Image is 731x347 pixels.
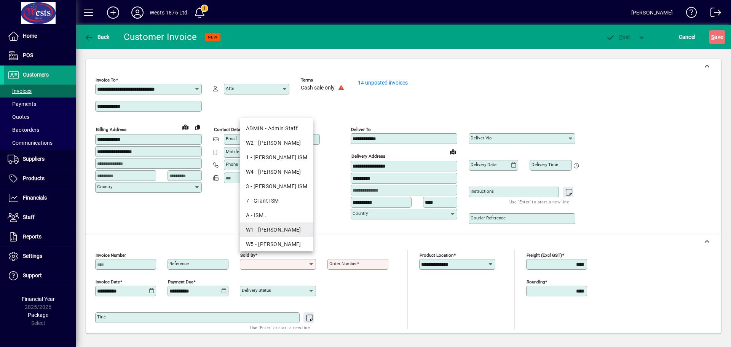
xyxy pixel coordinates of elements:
mat-label: Sold by [240,253,255,258]
a: Invoices [4,85,76,98]
span: Package [28,312,48,318]
a: View on map [179,121,192,133]
mat-option: W4 - Craig [240,165,313,179]
mat-label: Phone [226,162,238,167]
mat-label: Courier Reference [471,215,506,221]
span: S [711,34,714,40]
mat-label: Delivery date [471,162,496,167]
mat-label: Invoice number [96,253,126,258]
div: W1 - [PERSON_NAME] [246,226,307,234]
mat-label: Delivery time [531,162,558,167]
span: Home [23,33,37,39]
mat-label: Mobile [226,149,239,154]
button: Cancel [677,30,697,44]
span: Backorders [8,127,39,133]
mat-option: ADMIN - Admin Staff [240,121,313,136]
button: Post [602,30,634,44]
mat-option: W1 - Judy [240,222,313,237]
a: Products [4,169,76,188]
span: Financial Year [22,296,55,302]
span: Support [23,272,42,278]
div: [PERSON_NAME] [631,6,673,19]
span: P [619,34,622,40]
span: Reports [23,233,41,240]
mat-label: Invoice date [96,279,120,285]
mat-option: 7 - Grant ISM [240,193,313,208]
span: Terms [301,78,346,83]
span: ost [606,34,630,40]
button: Save [709,30,725,44]
a: Settings [4,247,76,266]
a: Support [4,266,76,285]
div: 7 - Grant ISM [246,197,307,205]
a: View on map [447,146,459,158]
mat-label: Freight (excl GST) [527,253,562,258]
span: Suppliers [23,156,45,162]
button: Add [101,6,125,19]
span: NEW [208,35,217,40]
div: W5 - [PERSON_NAME] [246,240,307,248]
a: 14 unposted invoices [358,80,408,86]
div: 1 - [PERSON_NAME] ISM [246,154,307,162]
mat-label: Payment due [168,279,193,285]
mat-label: Country [353,211,368,216]
a: Backorders [4,123,76,136]
mat-label: Attn [226,86,234,91]
span: Cash sale only [301,85,335,91]
mat-label: Invoice To [96,77,116,83]
mat-label: Country [97,184,112,189]
mat-label: Delivery status [242,288,271,293]
a: POS [4,46,76,65]
mat-option: 1 - Carol ISM [240,150,313,165]
mat-option: W5 - Kate [240,237,313,251]
a: Logout [705,2,721,26]
span: Back [84,34,110,40]
mat-hint: Use 'Enter' to start a new line [509,197,569,206]
span: Quotes [8,114,29,120]
mat-label: Reference [169,261,189,266]
a: Financials [4,189,76,208]
div: 3 - [PERSON_NAME] ISM [246,182,307,190]
div: Wests 1876 Ltd [150,6,187,19]
span: Settings [23,253,42,259]
span: Financials [23,195,47,201]
div: Customer Invoice [124,31,197,43]
span: Invoices [8,88,32,94]
mat-label: Rounding [527,279,545,285]
a: Knowledge Base [680,2,697,26]
a: Staff [4,208,76,227]
span: Customers [23,72,49,78]
mat-option: W2 - Angela [240,136,313,150]
a: Home [4,27,76,46]
span: Products [23,175,45,181]
a: Payments [4,98,76,110]
mat-label: Title [97,314,106,320]
mat-hint: Use 'Enter' to start a new line [250,323,310,332]
a: Communications [4,136,76,149]
mat-label: Email [226,136,237,141]
span: Communications [8,140,53,146]
mat-label: Instructions [471,189,494,194]
span: ave [711,31,723,43]
span: Payments [8,101,36,107]
mat-label: Deliver To [351,127,371,132]
mat-label: Product location [420,253,453,258]
button: Copy to Delivery address [192,121,204,133]
a: Suppliers [4,150,76,169]
span: POS [23,52,33,58]
mat-label: Deliver via [471,135,492,141]
div: W4 - [PERSON_NAME] [246,168,307,176]
div: A - ISM . [246,211,307,219]
mat-option: 3 - David ISM [240,179,313,193]
a: Reports [4,227,76,246]
span: Cancel [679,31,696,43]
mat-label: Order number [329,261,357,266]
button: Profile [125,6,150,19]
mat-option: A - ISM . [240,208,313,222]
button: Back [82,30,112,44]
a: Quotes [4,110,76,123]
div: ADMIN - Admin Staff [246,125,307,133]
div: W2 - [PERSON_NAME] [246,139,307,147]
app-page-header-button: Back [76,30,118,44]
span: Staff [23,214,35,220]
